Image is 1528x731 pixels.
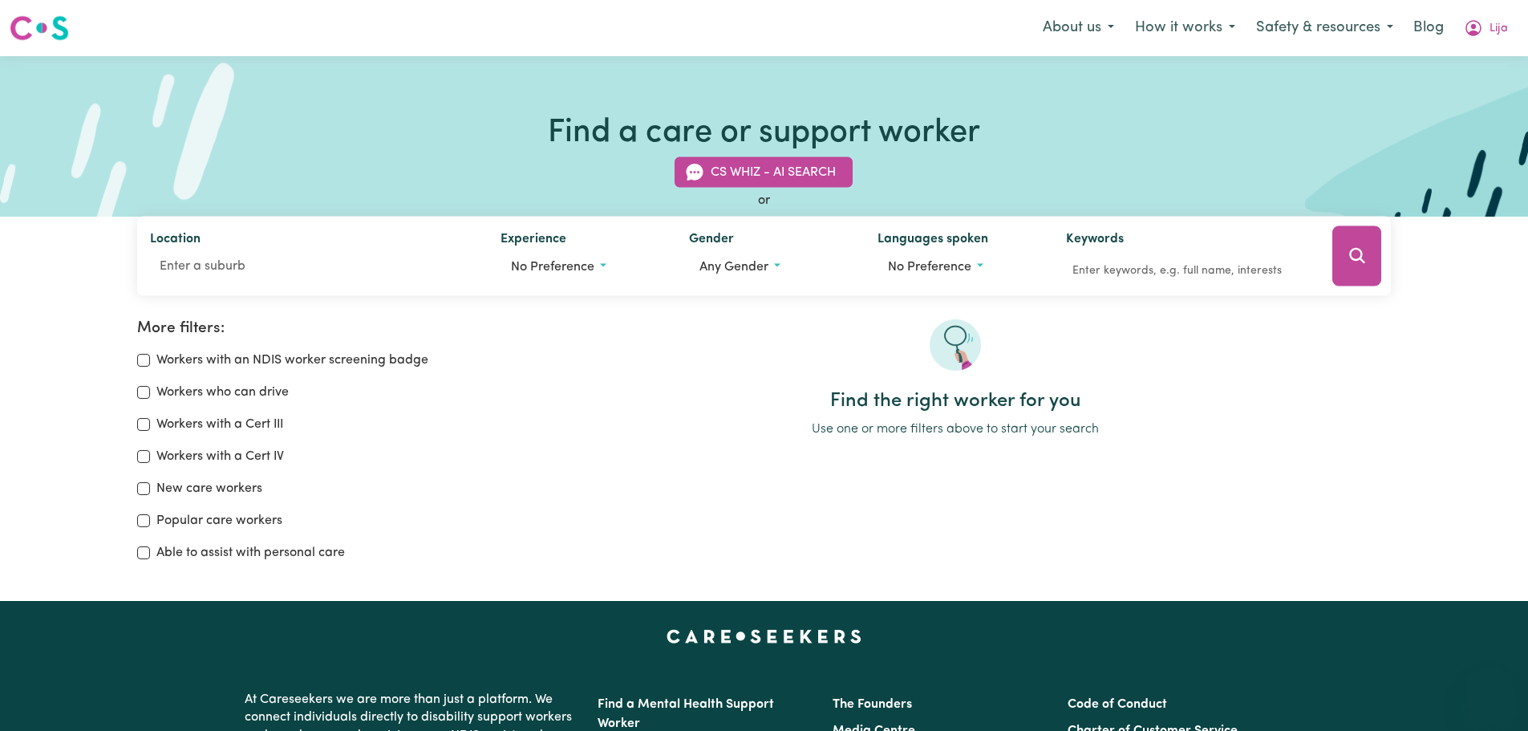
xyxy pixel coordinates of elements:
label: Popular care workers [156,511,282,530]
label: Workers who can drive [156,383,289,402]
span: No preference [888,261,971,274]
button: About us [1032,11,1125,45]
label: Languages spoken [877,229,988,252]
label: New care workers [156,479,262,498]
iframe: Button to launch messaging window [1464,667,1515,718]
label: Keywords [1066,229,1124,252]
div: or [137,191,1392,210]
button: Worker language preferences [877,252,1040,282]
a: Blog [1404,10,1453,46]
label: Workers with a Cert III [156,415,283,434]
a: Code of Conduct [1068,698,1167,711]
label: Gender [689,229,734,252]
input: Enter a suburb [150,252,476,281]
button: CS Whiz - AI Search [675,157,853,188]
span: Any gender [699,261,768,274]
h1: Find a care or support worker [548,114,980,152]
button: How it works [1125,11,1246,45]
button: Search [1332,226,1381,286]
button: Safety & resources [1246,11,1404,45]
button: Worker gender preference [689,252,852,282]
span: Lija [1489,20,1508,38]
p: Use one or more filters above to start your search [519,420,1391,439]
h2: More filters: [137,319,500,338]
a: Find a Mental Health Support Worker [598,698,774,730]
a: Careseekers logo [10,10,69,47]
span: No preference [511,261,594,274]
input: Enter keywords, e.g. full name, interests [1066,258,1310,283]
label: Workers with an NDIS worker screening badge [156,351,428,370]
button: Worker experience options [501,252,663,282]
a: Careseekers home page [667,630,861,643]
label: Workers with a Cert IV [156,447,284,466]
img: Careseekers logo [10,14,69,43]
h2: Find the right worker for you [519,390,1391,413]
label: Able to assist with personal care [156,543,345,562]
label: Experience [501,229,566,252]
a: The Founders [833,698,912,711]
label: Location [150,229,201,252]
button: My Account [1453,11,1518,45]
